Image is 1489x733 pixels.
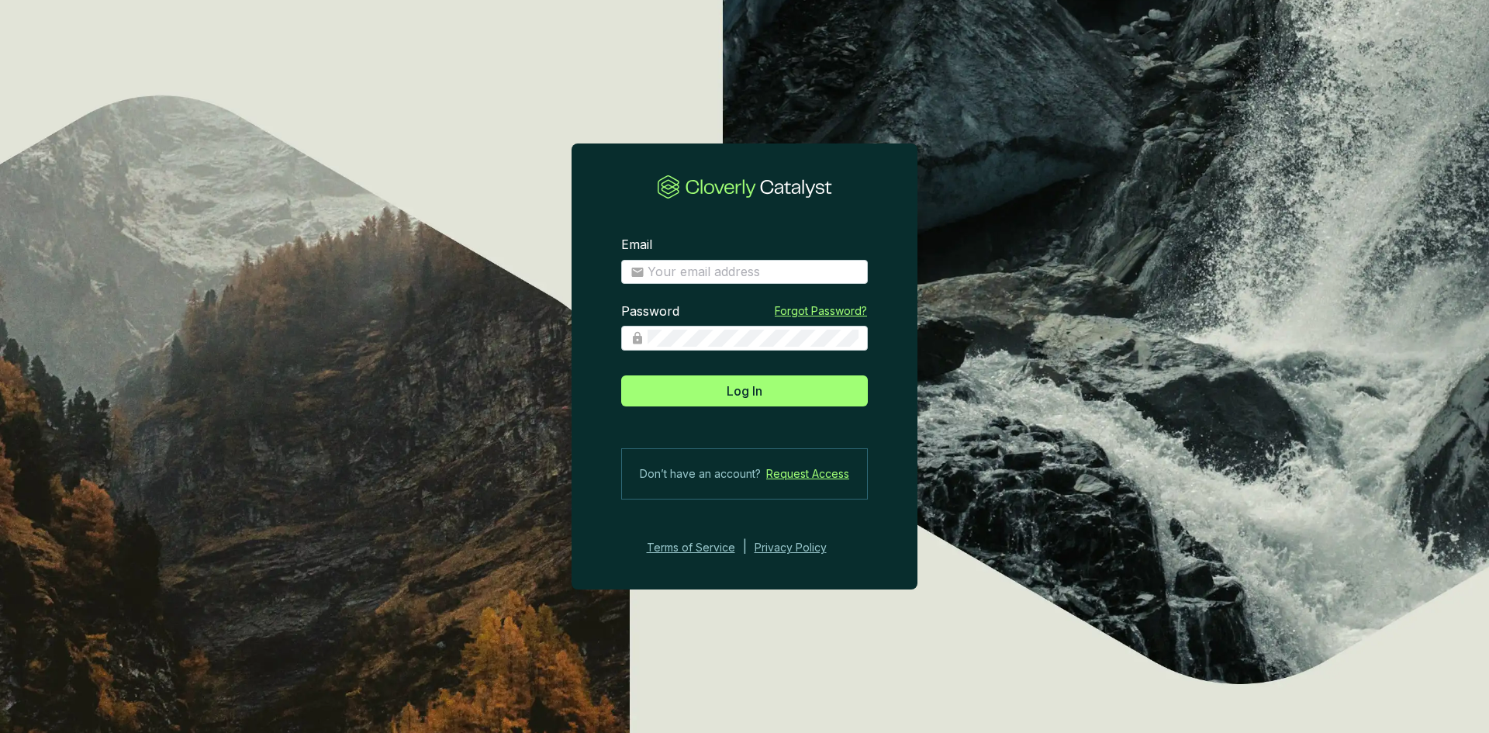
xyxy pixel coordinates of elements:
[766,465,849,483] a: Request Access
[648,330,859,347] input: Password
[775,303,867,319] a: Forgot Password?
[621,375,868,406] button: Log In
[755,538,848,557] a: Privacy Policy
[621,303,679,320] label: Password
[648,264,859,281] input: Email
[640,465,761,483] span: Don’t have an account?
[642,538,735,557] a: Terms of Service
[743,538,747,557] div: |
[727,382,762,400] span: Log In
[621,237,652,254] label: Email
